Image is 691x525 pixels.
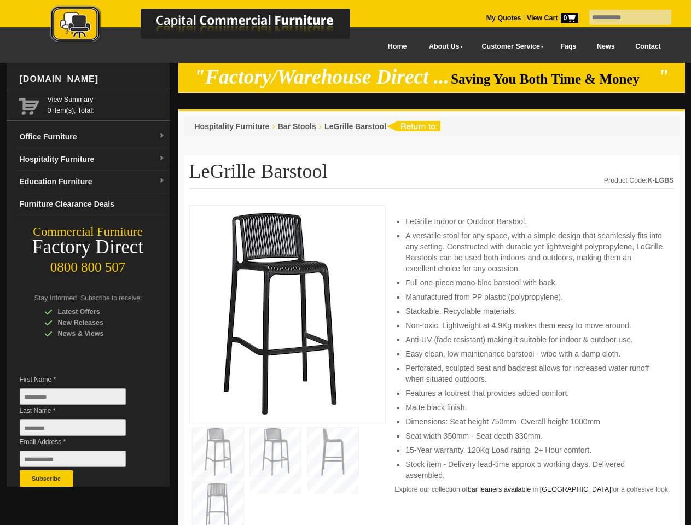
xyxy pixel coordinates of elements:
[561,13,578,23] span: 0
[319,121,322,132] li: ›
[405,216,663,227] li: LeGrille Indoor or Outdoor Barstool.
[625,34,671,59] a: Contact
[527,14,578,22] strong: View Cart
[405,306,663,317] li: Stackable. Recyclable materials.
[451,72,656,86] span: Saving You Both Time & Money
[272,121,275,132] li: ›
[15,63,170,96] div: [DOMAIN_NAME]
[278,122,316,131] a: Bar Stools
[7,254,170,275] div: 0800 800 507
[486,14,521,22] a: My Quotes
[405,277,663,288] li: Full one-piece mono-bloc barstool with back.
[468,486,611,493] a: bar leaners available in [GEOGRAPHIC_DATA]
[20,470,73,487] button: Subscribe
[405,445,663,456] li: 15-Year warranty. 120Kg Load rating. 2+ Hour comfort.
[20,374,142,385] span: First Name *
[44,328,148,339] div: News & Views
[405,402,663,413] li: Matte black finish.
[405,416,663,427] li: Dimensions: Seat height 750mm -Overall height 1000mm
[20,436,142,447] span: Email Address *
[195,211,359,415] img: LeGrille Barstool
[20,451,126,467] input: Email Address *
[550,34,587,59] a: Faqs
[405,388,663,399] li: Features a footrest that provides added comfort.
[604,175,674,186] div: Product Code:
[405,230,663,274] li: A versatile stool for any space, with a simple design that seamlessly fits into any setting. Cons...
[658,66,669,88] em: "
[405,291,663,302] li: Manufactured from PP plastic (polypropylene).
[405,363,663,384] li: Perforated, sculpted seat and backrest allows for increased water runoff when situated outdoors.
[405,430,663,441] li: Seat width 350mm - Seat depth 330mm.
[159,133,165,139] img: dropdown
[648,177,674,184] strong: K-LGBS
[7,240,170,255] div: Factory Direct
[34,294,77,302] span: Stay Informed
[405,334,663,345] li: Anti-UV (fade resistant) making it suitable for indoor & outdoor use.
[159,178,165,184] img: dropdown
[417,34,469,59] a: About Us
[159,155,165,162] img: dropdown
[20,419,126,436] input: Last Name *
[20,5,403,49] a: Capital Commercial Furniture Logo
[15,126,170,148] a: Office Furnituredropdown
[194,66,449,88] em: "Factory/Warehouse Direct ...
[15,193,170,215] a: Furniture Clearance Deals
[324,122,386,131] a: LeGrille Barstool
[405,348,663,359] li: Easy clean, low maintenance barstool - wipe with a damp cloth.
[587,34,625,59] a: News
[405,459,663,481] li: Stock item - Delivery lead-time approx 5 working days. Delivered assembled.
[15,171,170,193] a: Education Furnituredropdown
[469,34,550,59] a: Customer Service
[386,121,440,131] img: return to
[195,122,270,131] a: Hospitality Furniture
[525,14,578,22] a: View Cart0
[44,317,148,328] div: New Releases
[20,388,126,405] input: First Name *
[7,224,170,240] div: Commercial Furniture
[44,306,148,317] div: Latest Offers
[48,94,165,105] a: View Summary
[20,5,403,45] img: Capital Commercial Furniture Logo
[405,320,663,331] li: Non-toxic. Lightweight at 4.9Kg makes them easy to move around.
[394,484,673,495] p: Explore our collection of for a cohesive look.
[80,294,142,302] span: Subscribe to receive:
[48,94,165,114] span: 0 item(s), Total:
[189,161,674,189] h1: LeGrille Barstool
[20,405,142,416] span: Last Name *
[15,148,170,171] a: Hospitality Furnituredropdown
